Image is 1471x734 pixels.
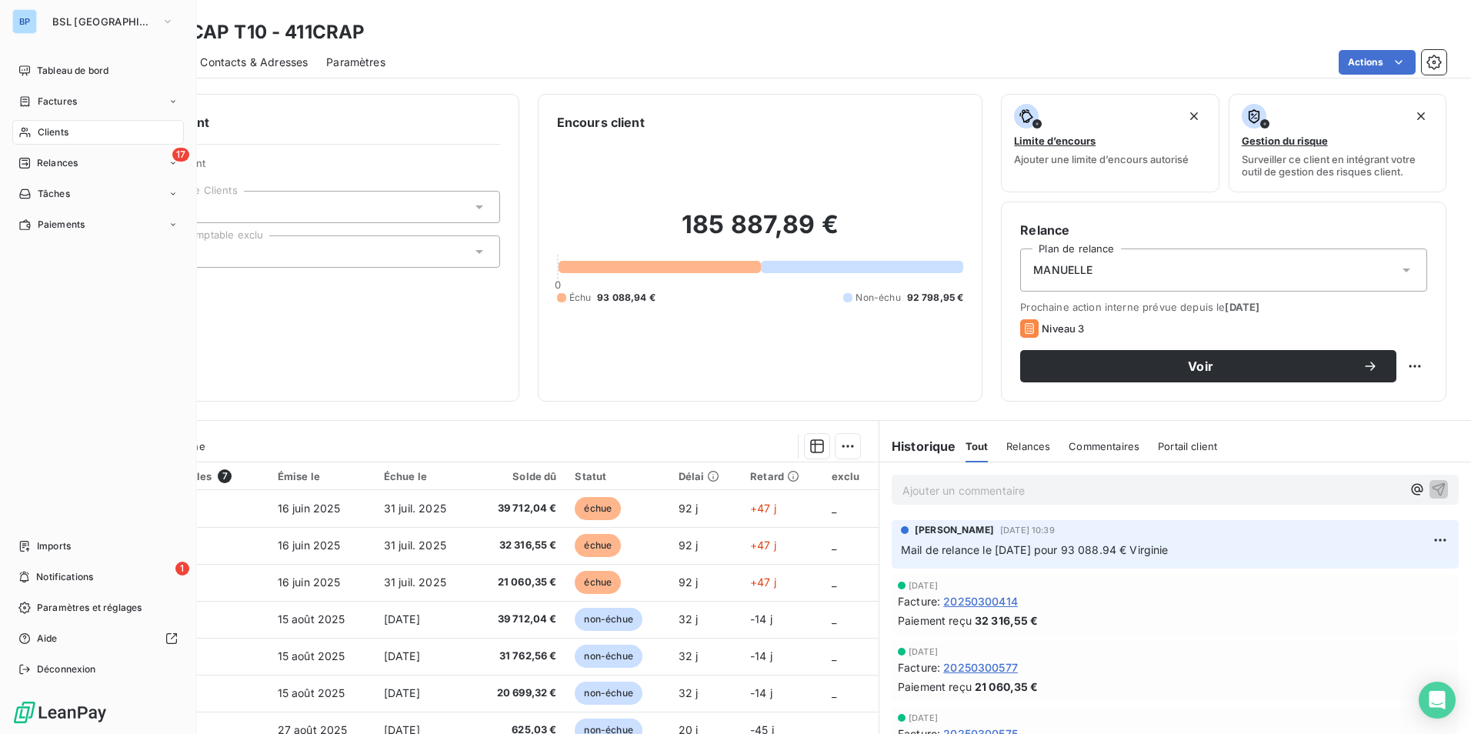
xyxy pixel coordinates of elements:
div: Délai [679,470,732,482]
span: Tâches [38,187,70,201]
span: Surveiller ce client en intégrant votre outil de gestion des risques client. [1242,153,1433,178]
span: 15 août 2025 [278,649,345,662]
span: Relances [37,156,78,170]
span: [DATE] [909,647,938,656]
div: Émise le [278,470,365,482]
h6: Informations client [93,113,500,132]
span: Portail client [1158,440,1217,452]
span: _ [832,576,836,589]
span: +47 j [750,576,776,589]
div: exclu [832,470,869,482]
div: Retard [750,470,813,482]
span: Niveau 3 [1042,322,1084,335]
img: Logo LeanPay [12,700,108,725]
span: -14 j [750,649,772,662]
span: [PERSON_NAME] [915,523,994,537]
span: Prochaine action interne prévue depuis le [1020,301,1427,313]
span: [DATE] [384,612,420,626]
span: 39 712,04 € [481,501,556,516]
span: 39 712,04 € [481,612,556,627]
span: Paiement reçu [898,612,972,629]
span: Gestion du risque [1242,135,1328,147]
button: Gestion du risqueSurveiller ce client en intégrant votre outil de gestion des risques client. [1229,94,1446,192]
span: _ [832,502,836,515]
span: [DATE] [1225,301,1259,313]
span: échue [575,571,621,594]
span: 7 [218,469,232,483]
span: Non-échu [856,291,900,305]
span: 92 j [679,576,699,589]
span: Notifications [36,570,93,584]
span: +47 j [750,539,776,552]
span: 20250300577 [943,659,1018,676]
span: 92 798,95 € [907,291,964,305]
span: Voir [1039,360,1363,372]
span: Contacts & Adresses [200,55,308,70]
span: Clients [38,125,68,139]
span: Factures [38,95,77,108]
span: Facture : [898,659,940,676]
span: 32 316,55 € [975,612,1039,629]
button: Limite d’encoursAjouter une limite d’encours autorisé [1001,94,1219,192]
div: Statut [575,470,659,482]
div: Échue le [384,470,462,482]
div: Open Intercom Messenger [1419,682,1456,719]
span: 21 060,35 € [975,679,1039,695]
span: 15 août 2025 [278,612,345,626]
h2: 185 887,89 € [557,209,964,255]
span: Imports [37,539,71,553]
span: 16 juin 2025 [278,502,341,515]
span: 93 088,94 € [597,291,655,305]
span: 16 juin 2025 [278,539,341,552]
a: Aide [12,626,184,651]
div: BP [12,9,37,34]
span: échue [575,497,621,520]
span: Mail de relance le [DATE] pour 93 088.94 € Virginie [901,543,1169,556]
span: Relances [1006,440,1050,452]
h6: Encours client [557,113,645,132]
span: 20 699,32 € [481,686,556,701]
h3: RATP CAP T10 - 411CRAP [135,18,365,46]
span: 32 j [679,612,699,626]
span: Aide [37,632,58,646]
span: -14 j [750,612,772,626]
span: _ [832,612,836,626]
span: non-échue [575,645,642,668]
span: 32 j [679,686,699,699]
button: Actions [1339,50,1416,75]
span: BSL [GEOGRAPHIC_DATA] [52,15,155,28]
span: [DATE] [909,581,938,590]
span: [DATE] 10:39 [1000,525,1055,535]
span: non-échue [575,608,642,631]
span: Paiement reçu [898,679,972,695]
span: [DATE] [384,686,420,699]
span: 15 août 2025 [278,686,345,699]
span: _ [832,539,836,552]
span: 1 [175,562,189,576]
span: 17 [172,148,189,162]
span: échue [575,534,621,557]
span: _ [832,686,836,699]
span: Paramètres [326,55,385,70]
span: 31 juil. 2025 [384,576,446,589]
span: Paramètres et réglages [37,601,142,615]
span: [DATE] [909,713,938,722]
span: Paiements [38,218,85,232]
span: 32 316,55 € [481,538,556,553]
span: Propriétés Client [124,157,500,178]
span: _ [832,649,836,662]
span: [DATE] [384,649,420,662]
span: Commentaires [1069,440,1139,452]
span: 32 j [679,649,699,662]
span: Tout [966,440,989,452]
span: -14 j [750,686,772,699]
span: 31 juil. 2025 [384,502,446,515]
span: 0 [555,279,561,291]
span: Ajouter une limite d’encours autorisé [1014,153,1189,165]
span: 92 j [679,539,699,552]
h6: Relance [1020,221,1427,239]
span: 20250300414 [943,593,1018,609]
span: 31 juil. 2025 [384,539,446,552]
span: Facture : [898,593,940,609]
span: Échu [569,291,592,305]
